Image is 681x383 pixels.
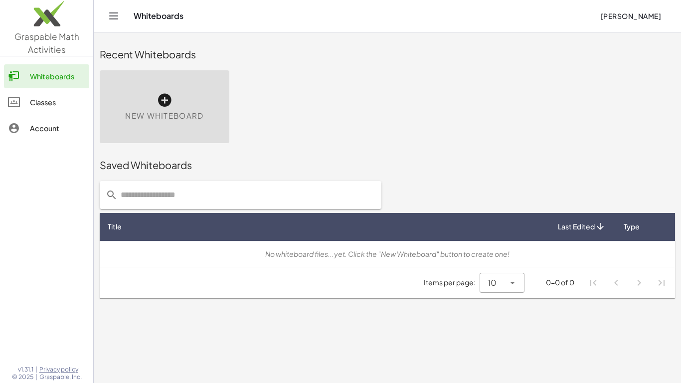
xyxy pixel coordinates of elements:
[558,221,595,232] span: Last Edited
[30,70,85,82] div: Whiteboards
[18,366,33,374] span: v1.31.1
[35,373,37,381] span: |
[100,47,675,61] div: Recent Whiteboards
[100,158,675,172] div: Saved Whiteboards
[30,96,85,108] div: Classes
[108,221,122,232] span: Title
[35,366,37,374] span: |
[582,271,673,294] nav: Pagination Navigation
[600,11,661,20] span: [PERSON_NAME]
[30,122,85,134] div: Account
[106,8,122,24] button: Toggle navigation
[4,64,89,88] a: Whiteboards
[14,31,79,55] span: Graspable Math Activities
[488,277,497,289] span: 10
[4,116,89,140] a: Account
[108,249,667,259] div: No whiteboard files...yet. Click the "New Whiteboard" button to create one!
[592,7,669,25] button: [PERSON_NAME]
[106,189,118,201] i: prepended action
[12,373,33,381] span: © 2025
[39,366,82,374] a: Privacy policy
[546,277,574,288] div: 0-0 of 0
[39,373,82,381] span: Graspable, Inc.
[424,277,480,288] span: Items per page:
[624,221,640,232] span: Type
[125,110,203,122] span: New Whiteboard
[4,90,89,114] a: Classes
